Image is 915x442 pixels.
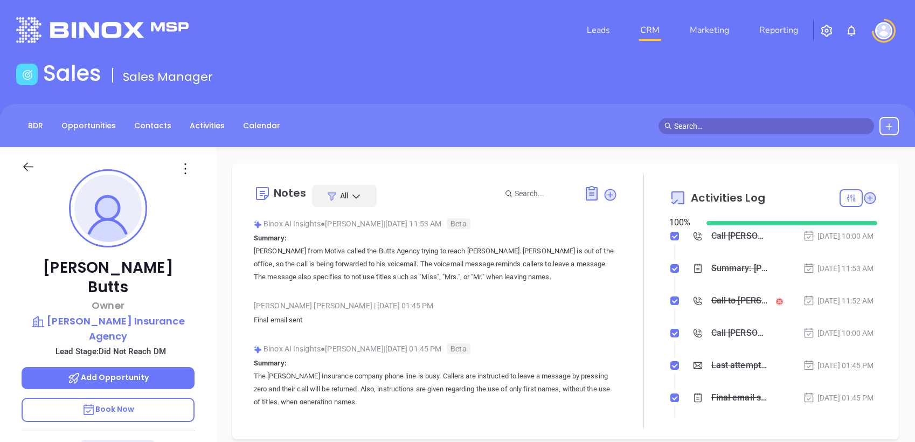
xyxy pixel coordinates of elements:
[254,245,618,284] p: [PERSON_NAME] from Motiva called the Butts Agency trying to reach [PERSON_NAME]. [PERSON_NAME] is...
[803,295,874,307] div: [DATE] 11:52 AM
[711,228,768,244] div: Call [PERSON_NAME] to follow up
[583,19,614,41] a: Leads
[711,390,768,406] div: Final email sent
[254,220,262,229] img: svg%3e
[803,230,874,242] div: [DATE] 10:00 AM
[321,344,325,353] span: ●
[711,357,768,374] div: Last attempt—are you still considering this?
[82,404,135,415] span: Book Now
[875,22,892,39] img: user
[803,360,874,371] div: [DATE] 01:45 PM
[123,68,213,85] span: Sales Manager
[22,298,195,313] p: Owner
[254,359,287,367] b: Summary:
[711,260,768,277] div: Summary: [PERSON_NAME] from Motiva called the Butts Agency trying to reach [PERSON_NAME]. [PERSON...
[447,218,470,229] span: Beta
[820,24,833,37] img: iconSetting
[803,327,874,339] div: [DATE] 10:00 AM
[447,343,470,354] span: Beta
[845,24,858,37] img: iconNotification
[183,117,231,135] a: Activities
[254,370,618,409] p: The [PERSON_NAME] Insurance company phone line is busy. Callers are instructed to leave a message...
[55,117,122,135] a: Opportunities
[74,175,142,242] img: profile-user
[674,120,868,132] input: Search…
[755,19,802,41] a: Reporting
[67,372,149,383] span: Add Opportunity
[128,117,178,135] a: Contacts
[636,19,664,41] a: CRM
[685,19,733,41] a: Marketing
[711,293,768,309] div: Call to [PERSON_NAME]
[515,188,572,199] input: Search...
[254,234,287,242] b: Summary:
[237,117,287,135] a: Calendar
[43,60,101,86] h1: Sales
[254,314,618,327] p: Final email sent
[374,301,376,310] span: |
[669,216,693,229] div: 100 %
[340,190,348,201] span: All
[664,122,672,130] span: search
[254,298,618,314] div: [PERSON_NAME] [PERSON_NAME] [DATE] 01:45 PM
[803,392,874,404] div: [DATE] 01:45 PM
[274,188,307,198] div: Notes
[711,325,768,341] div: Call [PERSON_NAME] to follow up
[803,263,874,274] div: [DATE] 11:53 AM
[254,216,618,232] div: Binox AI Insights [PERSON_NAME] | [DATE] 11:53 AM
[691,192,765,203] span: Activities Log
[254,346,262,354] img: svg%3e
[22,314,195,343] a: [PERSON_NAME] Insurance Agency
[27,344,195,358] p: Lead Stage: Did Not Reach DM
[16,17,189,43] img: logo
[22,258,195,297] p: [PERSON_NAME] Butts
[22,117,50,135] a: BDR
[321,219,325,228] span: ●
[254,341,618,357] div: Binox AI Insights [PERSON_NAME] | [DATE] 01:45 PM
